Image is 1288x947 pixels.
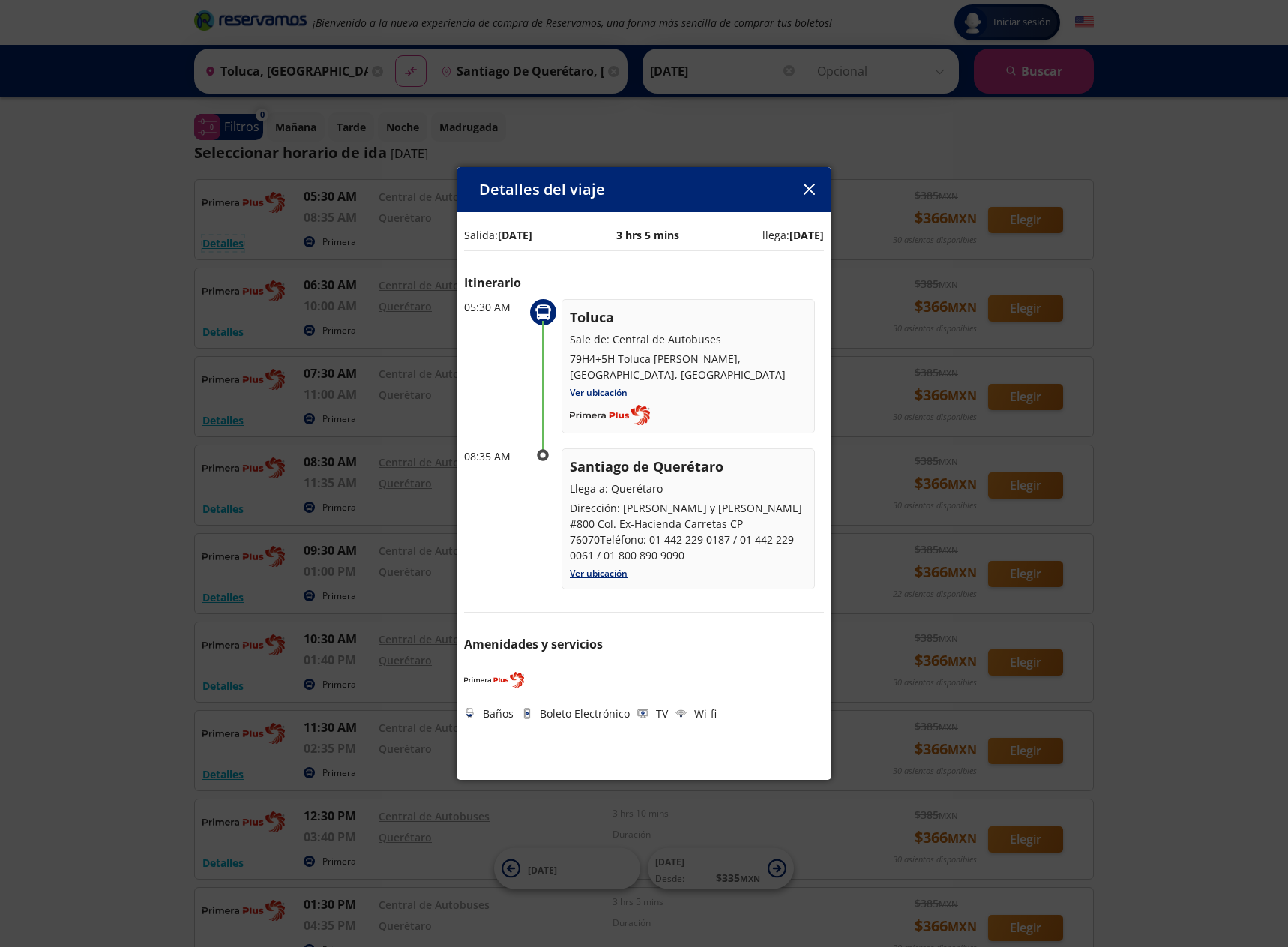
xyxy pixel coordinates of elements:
a: Ver ubicación [570,386,628,399]
p: Itinerario [464,274,824,292]
p: Wi-fi [694,706,717,721]
p: 05:30 AM [464,299,524,315]
b: [DATE] [789,228,824,242]
b: [DATE] [498,228,532,242]
p: Dirección: [PERSON_NAME] y [PERSON_NAME] #800 Col. Ex-Hacienda Carretas CP 76070Teléfono: 01 442 ... [570,500,807,563]
p: 08:35 AM [464,448,524,464]
p: Detalles del viaje [479,178,605,201]
img: PRIMERA PLUS [464,668,524,691]
p: Baños [483,706,514,721]
p: Llega a: Querétaro [570,481,807,496]
p: 3 hrs 5 mins [616,227,679,243]
p: TV [656,706,668,721]
p: Salida: [464,227,532,243]
p: llega: [762,227,824,243]
img: Completo_color__1_.png [570,405,650,426]
p: Toluca [570,307,807,328]
p: Amenidades y servicios [464,635,824,653]
p: Sale de: Central de Autobuses [570,331,807,347]
a: Ver ubicación [570,567,628,580]
p: Santiago de Querétaro [570,457,807,477]
p: Boleto Electrónico [540,706,630,721]
p: 79H4+5H Toluca [PERSON_NAME], [GEOGRAPHIC_DATA], [GEOGRAPHIC_DATA] [570,351,807,382]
